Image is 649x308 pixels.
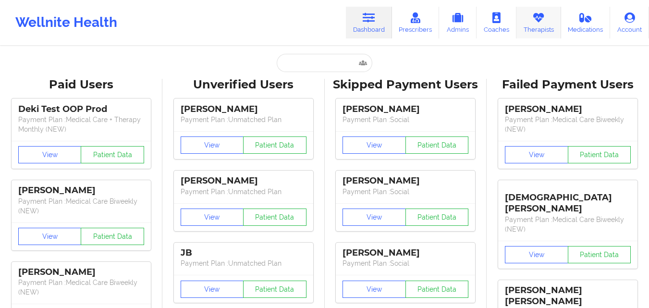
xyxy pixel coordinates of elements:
p: Payment Plan : Medical Care + Therapy Monthly (NEW) [18,115,144,134]
a: Medications [561,7,611,38]
div: [PERSON_NAME] [343,104,468,115]
p: Payment Plan : Medical Care Biweekly (NEW) [505,215,631,234]
div: Paid Users [7,77,156,92]
a: Therapists [516,7,561,38]
p: Payment Plan : Social [343,115,468,124]
div: [PERSON_NAME] [343,247,468,259]
button: View [181,209,244,226]
a: Admins [439,7,477,38]
button: Patient Data [405,281,469,298]
button: Patient Data [243,209,306,226]
div: [PERSON_NAME] [505,104,631,115]
a: Dashboard [346,7,392,38]
button: View [343,136,406,154]
button: Patient Data [568,246,631,263]
button: View [18,228,82,245]
button: Patient Data [405,136,469,154]
div: [PERSON_NAME] [18,267,144,278]
div: Deki Test OOP Prod [18,104,144,115]
button: Patient Data [405,209,469,226]
button: Patient Data [243,281,306,298]
a: Coaches [477,7,516,38]
p: Payment Plan : Unmatched Plan [181,187,306,197]
button: Patient Data [81,228,144,245]
button: View [18,146,82,163]
button: View [181,136,244,154]
div: [PERSON_NAME] [343,175,468,186]
p: Payment Plan : Unmatched Plan [181,115,306,124]
button: View [343,209,406,226]
p: Payment Plan : Medical Care Biweekly (NEW) [18,278,144,297]
div: Skipped Payment Users [331,77,480,92]
div: [PERSON_NAME] [181,175,306,186]
p: Payment Plan : Social [343,259,468,268]
p: Payment Plan : Medical Care Biweekly (NEW) [505,115,631,134]
button: View [343,281,406,298]
p: Payment Plan : Medical Care Biweekly (NEW) [18,197,144,216]
button: View [181,281,244,298]
a: Prescribers [392,7,440,38]
div: Unverified Users [169,77,318,92]
div: [PERSON_NAME] [PERSON_NAME] [505,285,631,307]
p: Payment Plan : Social [343,187,468,197]
button: Patient Data [81,146,144,163]
button: View [505,146,568,163]
p: Payment Plan : Unmatched Plan [181,259,306,268]
div: [DEMOGRAPHIC_DATA][PERSON_NAME] [505,185,631,214]
button: Patient Data [243,136,306,154]
a: Account [610,7,649,38]
div: [PERSON_NAME] [181,104,306,115]
div: JB [181,247,306,259]
div: [PERSON_NAME] [18,185,144,196]
div: Failed Payment Users [493,77,642,92]
button: Patient Data [568,146,631,163]
button: View [505,246,568,263]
